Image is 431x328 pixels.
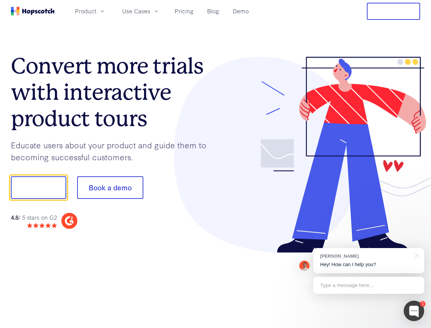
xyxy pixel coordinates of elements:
a: Pricing [172,5,196,17]
a: Demo [230,5,252,17]
p: Hey! How can I help you? [320,261,417,268]
div: [PERSON_NAME] [320,253,411,259]
p: Educate users about your product and guide them to becoming successful customers. [11,139,216,163]
img: Mark Spera [299,261,310,271]
button: Book a demo [77,176,143,199]
span: Use Cases [122,7,150,15]
a: Blog [204,5,222,17]
span: Product [75,7,96,15]
button: Free Trial [367,3,420,20]
div: Type a message here... [313,277,424,294]
button: Use Cases [118,5,164,17]
button: Show me! [11,176,66,199]
a: Home [11,7,55,15]
strong: 4.8 [11,213,18,221]
div: 1 [420,301,426,307]
button: Product [71,5,110,17]
h1: Convert more trials with interactive product tours [11,53,216,132]
div: / 5 stars on G2 [11,213,57,222]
